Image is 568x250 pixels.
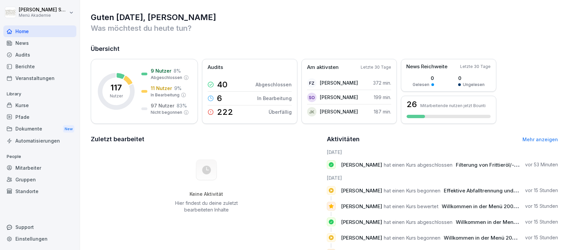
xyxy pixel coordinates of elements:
div: New [63,125,74,133]
h2: Zuletzt bearbeitet [91,135,322,144]
p: Library [3,89,76,99]
p: Menü Akademie [19,13,68,18]
p: vor 15 Stunden [525,203,558,210]
p: Am aktivsten [307,64,339,71]
p: Hier findest du deine zuletzt bearbeiteten Inhalte [172,200,240,213]
p: 222 [217,108,233,116]
p: vor 15 Stunden [525,234,558,241]
h6: [DATE] [327,174,558,181]
p: Letzte 30 Tage [361,64,391,70]
p: Gelesen [413,82,429,88]
p: 40 [217,81,227,89]
a: Standorte [3,185,76,197]
div: FZ [307,78,316,88]
p: [PERSON_NAME] [320,79,358,86]
span: [PERSON_NAME] [341,235,382,241]
a: Mehr anzeigen [522,137,558,142]
span: hat einen Kurs begonnen [384,235,440,241]
p: Letzte 30 Tage [460,64,491,70]
a: DokumenteNew [3,123,76,135]
p: Nicht begonnen [151,109,182,115]
p: 9 Nutzer [151,67,171,74]
p: Audits [208,64,223,71]
p: 6 [217,94,222,102]
p: Ungelesen [463,82,485,88]
p: 187 min. [374,108,391,115]
p: 0 [458,75,485,82]
span: hat einen Kurs begonnen [384,187,440,194]
a: Automatisierungen [3,135,76,147]
span: [PERSON_NAME] [341,162,382,168]
p: In Bearbeitung [151,92,180,98]
h2: Aktivitäten [327,135,360,144]
p: People [3,151,76,162]
a: Veranstaltungen [3,72,76,84]
span: [PERSON_NAME] [341,187,382,194]
a: Einstellungen [3,233,76,245]
p: Mitarbeitende nutzen jetzt Bounti [420,103,486,108]
span: hat einen Kurs bewertet [384,203,438,210]
h3: 26 [407,100,417,108]
p: 117 [111,84,122,92]
p: Überfällig [269,108,292,115]
p: [PERSON_NAME] [320,94,358,101]
div: Support [3,221,76,233]
a: Gruppen [3,174,76,185]
h6: [DATE] [327,149,558,156]
p: 97 Nutzer [151,102,174,109]
p: [PERSON_NAME] Schülzke [19,7,68,13]
p: 83 % [176,102,187,109]
div: JK [307,107,316,116]
p: vor 15 Stunden [525,219,558,225]
p: 8 % [173,67,181,74]
span: [PERSON_NAME] [341,219,382,225]
p: 199 min. [374,94,391,101]
p: vor 53 Minuten [525,161,558,168]
p: 0 [413,75,434,82]
p: News Reichweite [406,63,447,71]
a: Berichte [3,61,76,72]
p: 9 % [174,85,182,92]
p: Abgeschlossen [256,81,292,88]
div: Dokumente [3,123,76,135]
a: News [3,37,76,49]
h5: Keine Aktivität [172,191,240,197]
p: In Bearbeitung [257,95,292,102]
p: [PERSON_NAME] [320,108,358,115]
a: Mitarbeiter [3,162,76,174]
p: Was möchtest du heute tun? [91,23,558,33]
h1: Guten [DATE], [PERSON_NAME] [91,12,558,23]
a: Pfade [3,111,76,123]
p: Abgeschlossen [151,75,182,81]
p: vor 15 Stunden [525,187,558,194]
span: hat einen Kurs abgeschlossen [384,219,452,225]
p: Nutzer [110,93,123,99]
a: Kurse [3,99,76,111]
p: 372 min. [373,79,391,86]
div: SO [307,93,316,102]
h2: Übersicht [91,44,558,54]
span: [PERSON_NAME] [341,203,382,210]
p: 11 Nutzer [151,85,172,92]
span: hat einen Kurs abgeschlossen [384,162,452,168]
a: Home [3,25,76,37]
a: Audits [3,49,76,61]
